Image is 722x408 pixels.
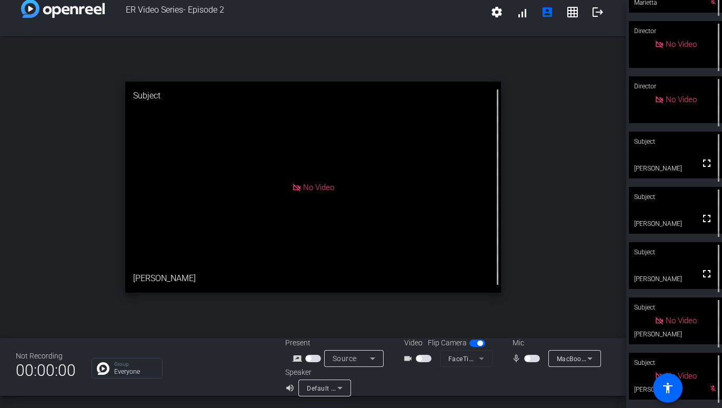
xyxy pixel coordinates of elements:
mat-icon: accessibility [661,382,674,394]
mat-icon: fullscreen [700,157,713,170]
mat-icon: logout [591,6,604,18]
div: Subject [629,242,722,262]
div: Present [285,337,390,349]
p: Group [114,362,157,367]
div: Subject [629,132,722,152]
mat-icon: account_box [541,6,554,18]
div: Speaker [285,367,348,378]
mat-icon: settings [490,6,503,18]
div: Subject [125,82,501,110]
mat-icon: videocam_outline [403,352,416,365]
mat-icon: fullscreen [700,267,713,280]
div: Mic [502,337,607,349]
span: No Video [303,182,334,192]
span: No Video [666,39,697,49]
img: Chat Icon [97,362,109,375]
div: Subject [629,297,722,317]
p: Everyone [114,369,157,375]
div: Subject [629,353,722,373]
div: Director [629,21,722,41]
div: Subject [629,187,722,207]
mat-icon: volume_up [285,382,298,394]
span: No Video [666,95,697,104]
span: 00:00:00 [16,357,76,383]
div: Director [629,76,722,96]
span: Flip Camera [428,337,467,349]
span: Video [404,337,423,349]
mat-icon: mic_none [512,352,524,365]
mat-icon: grid_on [566,6,579,18]
div: Not Recording [16,351,76,362]
span: MacBook Pro Microphone (Built-in) [557,354,664,363]
mat-icon: fullscreen [700,212,713,225]
span: Source [333,354,357,363]
mat-icon: screen_share_outline [293,352,305,365]
span: Default - AirPods [307,384,359,392]
span: No Video [666,316,697,325]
